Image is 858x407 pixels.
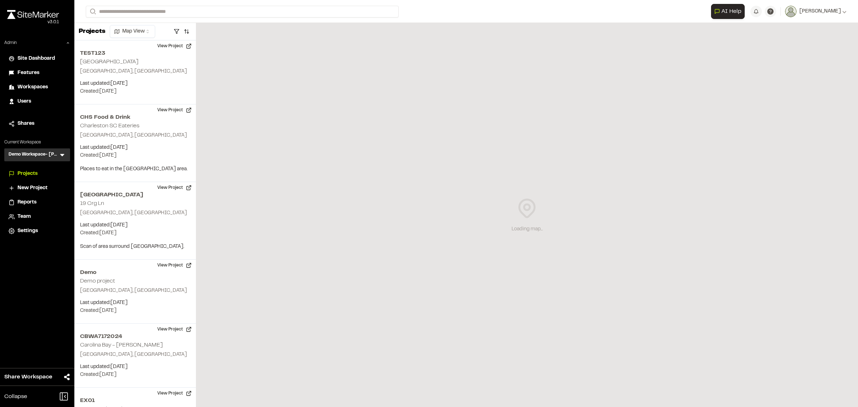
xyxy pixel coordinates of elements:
button: View Project [153,104,196,116]
button: View Project [153,182,196,193]
h2: CBWA7172024 [80,332,190,341]
h2: [GEOGRAPHIC_DATA] [80,59,138,64]
p: Created: [DATE] [80,307,190,315]
p: Projects [79,27,105,36]
div: Oh geez...please don't... [7,19,59,25]
a: Settings [9,227,66,235]
span: Shares [18,120,34,128]
h2: Demo [80,268,190,277]
button: View Project [153,40,196,52]
p: Current Workspace [4,139,70,146]
p: Created: [DATE] [80,371,190,379]
img: User [785,6,797,17]
p: [GEOGRAPHIC_DATA], [GEOGRAPHIC_DATA] [80,132,190,139]
span: Projects [18,170,38,178]
h2: CHS Food & Drink [80,113,190,122]
a: Features [9,69,66,77]
h2: EX01 [80,396,190,405]
p: Last updated: [DATE] [80,80,190,88]
a: Projects [9,170,66,178]
h2: [GEOGRAPHIC_DATA] [80,191,190,199]
span: Users [18,98,31,106]
div: Open AI Assistant [711,4,748,19]
p: Last updated: [DATE] [80,299,190,307]
span: New Project [18,184,48,192]
span: AI Help [721,7,741,16]
p: Last updated: [DATE] [80,221,190,229]
h3: Demo Workspace- [PERSON_NAME] [9,151,59,158]
button: View Project [153,324,196,335]
h2: 19 Crg Ln [80,201,104,206]
p: Created: [DATE] [80,152,190,160]
h2: Charleston SC Eateries [80,123,139,128]
button: View Project [153,260,196,271]
span: Workspaces [18,83,48,91]
p: [GEOGRAPHIC_DATA], [GEOGRAPHIC_DATA] [80,209,190,217]
span: [PERSON_NAME] [799,8,841,15]
span: Share Workspace [4,373,52,381]
a: Site Dashboard [9,55,66,63]
span: Collapse [4,392,27,401]
p: Last updated: [DATE] [80,363,190,371]
p: Places to eat in the [GEOGRAPHIC_DATA] area. [80,165,190,173]
p: [GEOGRAPHIC_DATA], [GEOGRAPHIC_DATA] [80,287,190,295]
span: Settings [18,227,38,235]
a: Reports [9,198,66,206]
span: Team [18,213,31,221]
h2: Demo project [80,279,115,284]
button: View Project [153,388,196,399]
p: Created: [DATE] [80,229,190,237]
p: [GEOGRAPHIC_DATA], [GEOGRAPHIC_DATA] [80,68,190,75]
p: Scan of area surround [GEOGRAPHIC_DATA]. [80,243,190,251]
span: Reports [18,198,36,206]
span: Site Dashboard [18,55,55,63]
p: [GEOGRAPHIC_DATA], [GEOGRAPHIC_DATA] [80,351,190,359]
div: Loading map... [512,225,543,233]
h2: Carolina Bay - [PERSON_NAME] [80,343,163,348]
a: Workspaces [9,83,66,91]
h2: TEST123 [80,49,190,58]
a: New Project [9,184,66,192]
p: Last updated: [DATE] [80,144,190,152]
button: Search [86,6,99,18]
a: Users [9,98,66,106]
button: [PERSON_NAME] [785,6,847,17]
img: rebrand.png [7,10,59,19]
p: Admin [4,40,17,46]
a: Team [9,213,66,221]
p: Created: [DATE] [80,88,190,95]
button: Open AI Assistant [711,4,745,19]
a: Shares [9,120,66,128]
span: Features [18,69,39,77]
